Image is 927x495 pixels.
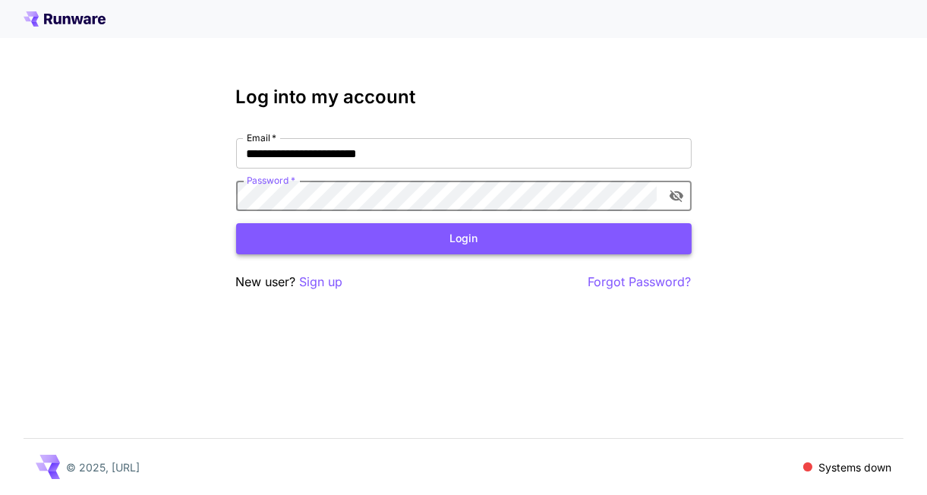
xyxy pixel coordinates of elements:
[236,87,692,108] h3: Log into my account
[236,273,343,292] p: New user?
[247,131,276,144] label: Email
[247,174,295,187] label: Password
[300,273,343,292] button: Sign up
[236,223,692,254] button: Login
[663,182,690,210] button: toggle password visibility
[588,273,692,292] button: Forgot Password?
[66,459,140,475] p: © 2025, [URL]
[818,459,891,475] p: Systems down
